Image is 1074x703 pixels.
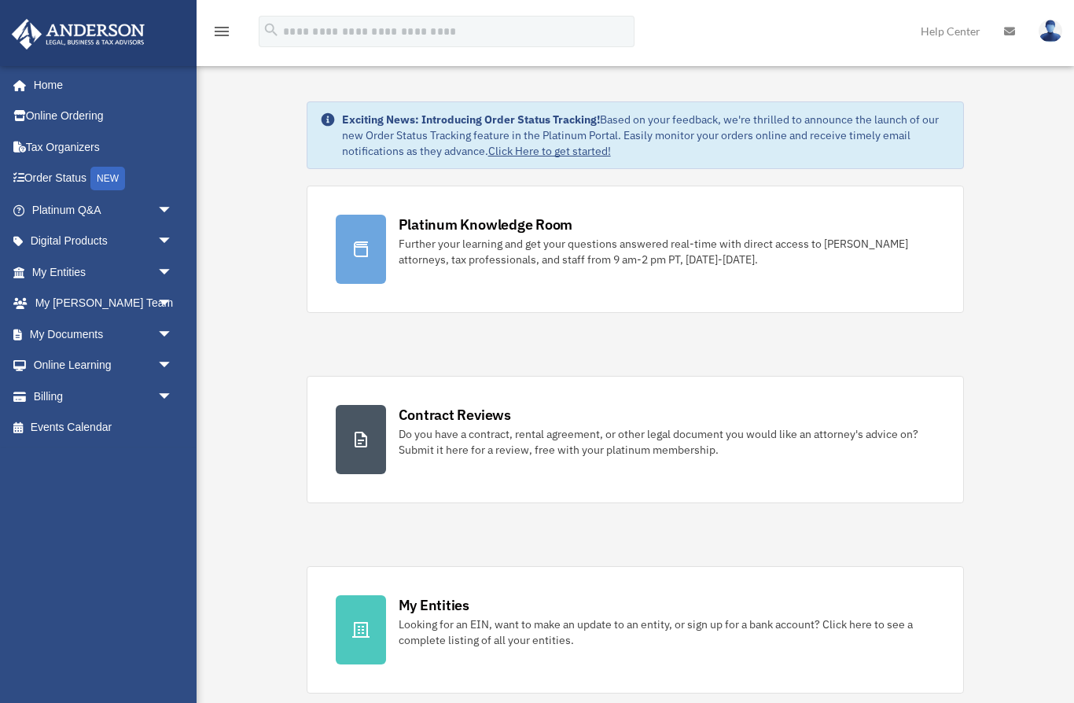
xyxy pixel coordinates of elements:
[11,381,197,412] a: Billingarrow_drop_down
[157,350,189,382] span: arrow_drop_down
[11,350,197,381] a: Online Learningarrow_drop_down
[11,412,197,444] a: Events Calendar
[11,318,197,350] a: My Documentsarrow_drop_down
[11,226,197,257] a: Digital Productsarrow_drop_down
[157,226,189,258] span: arrow_drop_down
[307,376,965,503] a: Contract Reviews Do you have a contract, rental agreement, or other legal document you would like...
[157,288,189,320] span: arrow_drop_down
[399,617,936,648] div: Looking for an EIN, want to make an update to an entity, or sign up for a bank account? Click her...
[342,112,951,159] div: Based on your feedback, we're thrilled to announce the launch of our new Order Status Tracking fe...
[11,163,197,195] a: Order StatusNEW
[399,236,936,267] div: Further your learning and get your questions answered real-time with direct access to [PERSON_NAM...
[11,131,197,163] a: Tax Organizers
[11,288,197,319] a: My [PERSON_NAME] Teamarrow_drop_down
[342,112,600,127] strong: Exciting News: Introducing Order Status Tracking!
[1039,20,1062,42] img: User Pic
[11,194,197,226] a: Platinum Q&Aarrow_drop_down
[488,144,611,158] a: Click Here to get started!
[307,186,965,313] a: Platinum Knowledge Room Further your learning and get your questions answered real-time with dire...
[212,28,231,41] a: menu
[263,21,280,39] i: search
[157,194,189,226] span: arrow_drop_down
[157,256,189,289] span: arrow_drop_down
[11,69,189,101] a: Home
[90,167,125,190] div: NEW
[157,381,189,413] span: arrow_drop_down
[399,405,511,425] div: Contract Reviews
[157,318,189,351] span: arrow_drop_down
[7,19,149,50] img: Anderson Advisors Platinum Portal
[212,22,231,41] i: menu
[399,215,573,234] div: Platinum Knowledge Room
[399,595,469,615] div: My Entities
[399,426,936,458] div: Do you have a contract, rental agreement, or other legal document you would like an attorney's ad...
[11,101,197,132] a: Online Ordering
[307,566,965,694] a: My Entities Looking for an EIN, want to make an update to an entity, or sign up for a bank accoun...
[11,256,197,288] a: My Entitiesarrow_drop_down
